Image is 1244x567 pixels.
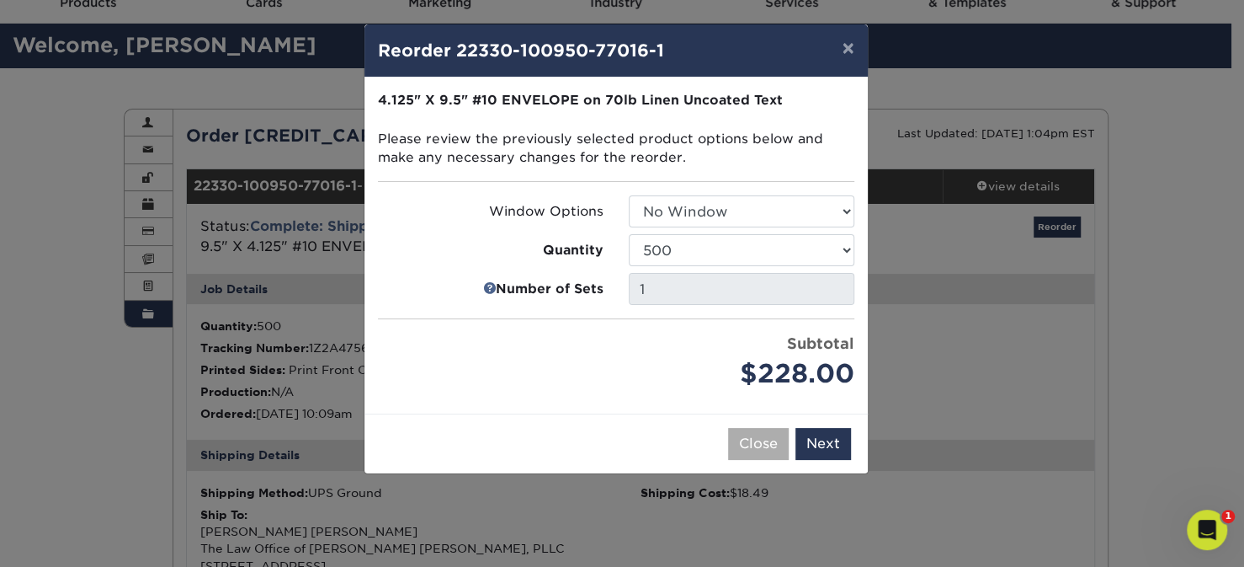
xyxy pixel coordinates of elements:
p: Please review the previously selected product options below and make any necessary changes for th... [378,91,854,168]
button: Close [728,428,789,460]
strong: Number of Sets [496,280,603,299]
label: Window Options [378,202,603,222]
span: 1 [1221,510,1235,523]
button: Next [795,428,851,460]
strong: Subtotal [787,334,854,352]
h4: Reorder 22330-100950-77016-1 [378,38,854,63]
strong: Quantity [543,241,603,260]
iframe: Intercom live chat [1187,510,1227,550]
button: × [828,24,867,72]
strong: 4.125" X 9.5" #10 ENVELOPE on 70lb Linen Uncoated Text [378,92,783,108]
div: $228.00 [629,355,854,393]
